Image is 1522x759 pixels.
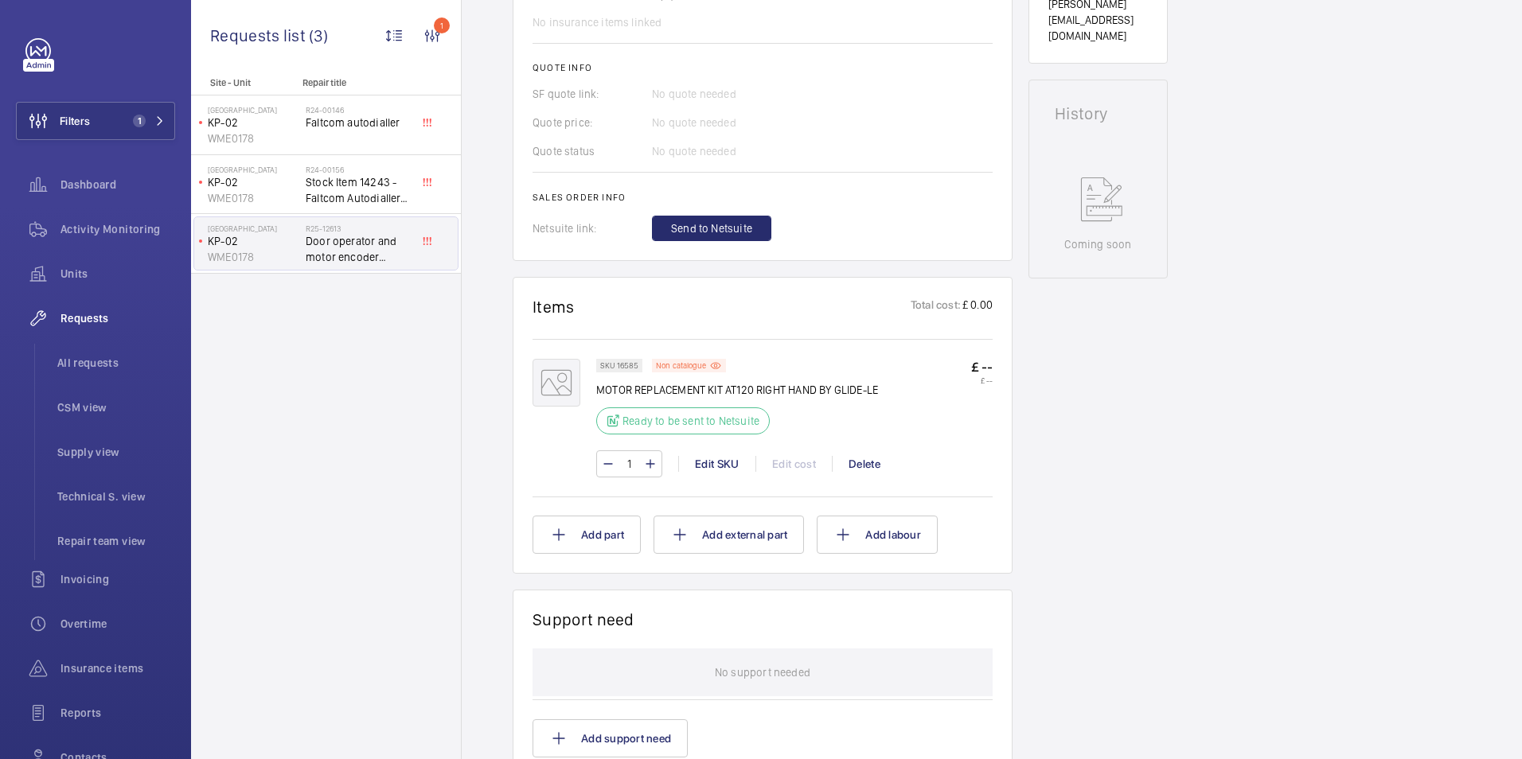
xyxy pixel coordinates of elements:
button: Filters1 [16,102,175,140]
h2: Quote info [533,62,993,73]
h1: History [1055,106,1141,122]
span: Faltcom autodialler [306,115,411,130]
p: Ready to be sent to Netsuite [622,413,759,429]
p: £ -- [971,359,993,376]
span: Insurance items [60,660,175,676]
p: Coming soon [1064,236,1131,252]
span: All requests [57,355,175,371]
span: Technical S. view [57,488,175,504]
p: KP-02 [208,174,299,190]
p: [GEOGRAPHIC_DATA] [208,165,299,174]
p: KP-02 [208,233,299,249]
button: Add support need [533,719,688,757]
span: Repair team view [57,533,175,549]
p: SKU 16585 [600,363,638,368]
span: Reports [60,705,175,721]
p: Repair title [302,77,408,88]
h2: R24-00156 [306,165,411,174]
h2: R24-00146 [306,105,411,115]
span: Activity Monitoring [60,221,175,237]
p: MOTOR REPLACEMENT KIT AT120 RIGHT HAND BY GLIDE-LE [596,382,878,398]
div: Edit SKU [678,456,755,472]
span: Invoicing [60,571,175,587]
span: Filters [60,113,90,129]
p: £ -- [971,376,993,385]
button: Add part [533,516,641,554]
button: Add labour [817,516,938,554]
p: £ 0.00 [961,297,993,317]
span: Send to Netsuite [671,220,752,236]
div: Delete [832,456,896,472]
span: Dashboard [60,177,175,193]
p: KP-02 [208,115,299,130]
button: Add external part [654,516,804,554]
h1: Items [533,297,575,317]
p: WME0178 [208,249,299,265]
p: WME0178 [208,190,299,206]
span: Requests [60,310,175,326]
button: Send to Netsuite [652,216,771,241]
p: Total cost: [911,297,961,317]
span: Stock Item 14243 - Faltcom Autodialler DUO COP & Gateway 4G Volte [306,174,411,206]
span: Units [60,266,175,282]
p: Non catalogue [656,363,706,368]
h2: Sales order info [533,192,993,203]
span: Door operator and motor encoder required [306,233,411,265]
p: No support needed [715,648,810,696]
p: Site - Unit [191,77,296,88]
h2: R25-12613 [306,224,411,233]
p: [GEOGRAPHIC_DATA] [208,105,299,115]
span: CSM view [57,399,175,415]
span: Requests list [210,25,309,45]
h1: Support need [533,609,634,629]
span: Overtime [60,616,175,632]
p: WME0178 [208,130,299,146]
span: 1 [133,115,146,127]
p: [GEOGRAPHIC_DATA] [208,224,299,233]
span: Supply view [57,444,175,460]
